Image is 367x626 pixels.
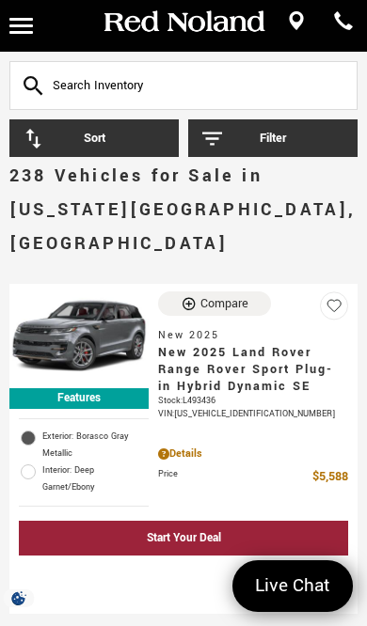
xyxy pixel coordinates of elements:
[9,164,357,256] span: 238 Vehicles for Sale in [US_STATE][GEOGRAPHIC_DATA], [GEOGRAPHIC_DATA]
[102,13,266,30] a: Red Noland Auto Group
[158,327,348,395] a: New 2025New 2025 Land Rover Range Rover Sport Plug-in Hybrid Dynamic SE
[9,284,149,388] img: 2025 Land Rover Range Rover Sport Plug-in Hybrid Dynamic SE
[158,467,348,487] a: Price $5,588
[9,119,179,157] button: Sort
[320,291,348,326] button: Save Vehicle
[42,462,149,496] span: Interior: Deep Garnet/Ebony
[200,295,248,312] div: Compare
[158,446,348,462] div: Pricing Details - New 2025 Land Rover Range Rover Sport Plug-in Hybrid Dynamic SE With Navigation...
[158,327,334,344] span: New 2025
[19,560,348,604] div: undefined - New 2025 Land Rover Range Rover Sport Plug-in Hybrid Dynamic SE With Navigation & 4WD
[232,560,353,612] a: Live Chat
[158,395,348,408] div: Stock : L493436
[9,388,149,409] div: Features
[9,61,358,110] input: Search Inventory
[246,573,340,599] span: Live Chat
[158,467,312,487] span: Price
[102,9,266,35] img: Red Noland Auto Group
[42,429,149,462] span: Exterior: Borasco Gray Metallic
[19,521,348,556] div: Start Your Deal
[147,530,221,546] div: Start Your Deal
[158,408,348,421] div: VIN: [US_VEHICLE_IDENTIFICATION_NUMBER]
[188,119,358,157] button: Filter
[312,467,348,487] span: $5,588
[158,291,271,316] button: Compare Vehicle
[158,344,334,395] span: New 2025 Land Rover Range Rover Sport Plug-in Hybrid Dynamic SE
